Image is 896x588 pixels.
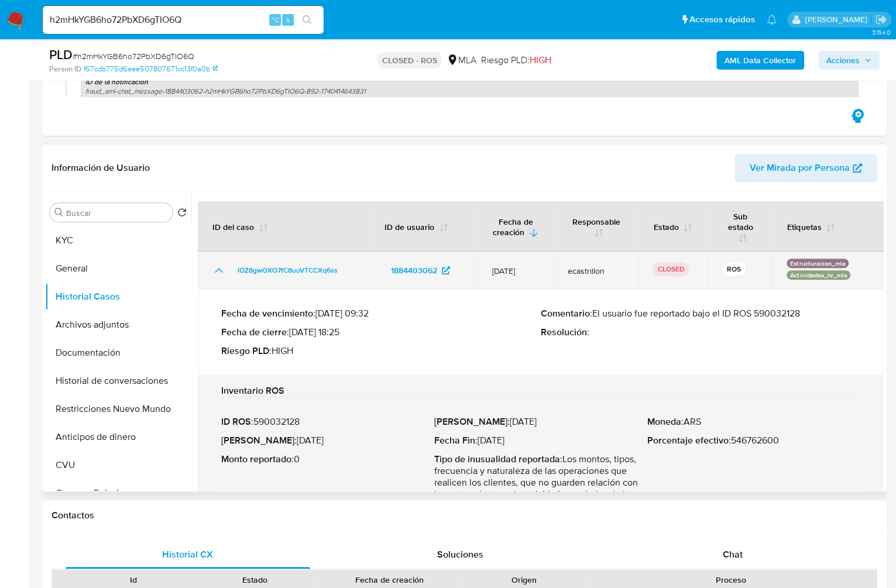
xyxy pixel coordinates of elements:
span: Chat [723,548,743,561]
h1: Contactos [52,510,877,521]
button: KYC [45,226,191,255]
button: Cruces y Relaciones [45,479,191,507]
div: MLA [447,54,476,67]
button: AML Data Collector [716,51,804,70]
button: CVU [45,451,191,479]
span: Soluciones [437,548,483,561]
span: s [286,14,290,25]
span: Accesos rápidos [689,13,755,26]
b: Person ID [49,64,81,74]
h1: Información de Usuario [52,162,150,174]
div: Origen [472,574,577,586]
div: Id [81,574,186,586]
span: 3.154.0 [871,27,890,37]
a: Salir [875,13,887,26]
div: Fecha de creación [324,574,455,586]
b: AML Data Collector [725,51,796,70]
span: HIGH [530,53,551,67]
span: Acciones [826,51,860,70]
a: Notificaciones [767,15,777,25]
button: search-icon [295,12,319,28]
b: ID de la notificación [85,77,148,87]
button: Anticipos de dinero [45,423,191,451]
span: ⌥ [270,14,279,25]
button: General [45,255,191,283]
p: CLOSED - ROS [377,52,442,68]
button: Archivos adjuntos [45,311,191,339]
span: Historial CX [162,548,213,561]
span: # h2mHkYGB6ho72PbXD6gTIO6Q [73,50,194,62]
input: Buscar usuario o caso... [43,12,324,27]
button: Restricciones Nuevo Mundo [45,395,191,423]
span: Ver Mirada por Persona [750,154,850,182]
div: Estado [202,574,308,586]
i: fraud_aml-chat_message-1884403062-h2mHkYGB6ho72PbXD6gTIO6Q-892-1740414643831 [85,86,366,96]
button: Volver al orden por defecto [177,208,187,221]
button: Buscar [54,208,64,217]
button: Historial Casos [45,283,191,311]
span: Riesgo PLD: [481,54,551,67]
button: Documentación [45,339,191,367]
button: Acciones [818,51,880,70]
div: Proceso [593,574,868,586]
b: PLD [49,45,73,64]
p: jessica.fukman@mercadolibre.com [805,14,871,25]
button: Historial de conversaciones [45,367,191,395]
button: Ver Mirada por Persona [734,154,877,182]
a: f67cdb775d6eee507807671cc13f0a0b [84,64,218,74]
input: Buscar [66,208,168,218]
